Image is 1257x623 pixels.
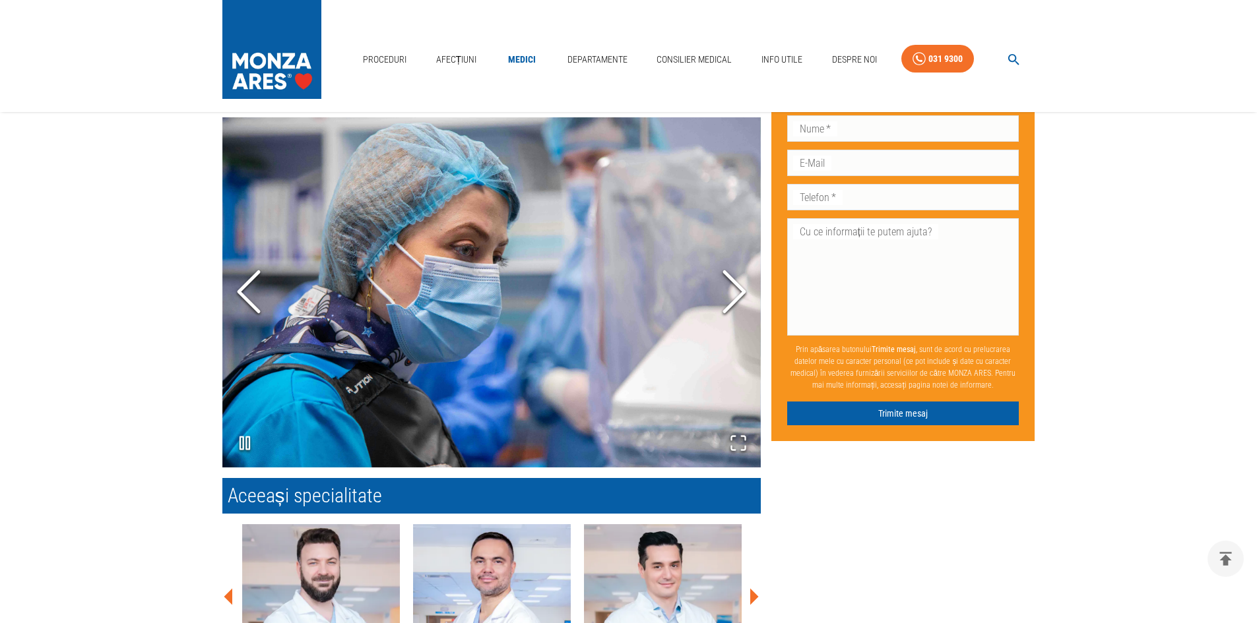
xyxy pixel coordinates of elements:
[222,421,267,467] button: Play or Pause Slideshow
[872,344,916,353] b: Trimite mesaj
[222,117,761,467] div: Go to Slide 4
[716,421,761,467] button: Open Fullscreen
[1208,541,1244,577] button: delete
[651,46,737,73] a: Consilier Medical
[431,46,482,73] a: Afecțiuni
[756,46,808,73] a: Info Utile
[787,401,1019,425] button: Trimite mesaj
[928,51,963,67] div: 031 9300
[222,478,761,514] h2: Aceeași specialitate
[827,46,882,73] a: Despre Noi
[901,45,974,73] a: 031 9300
[358,46,412,73] a: Proceduri
[708,219,761,366] button: Next Slide
[501,46,543,73] a: Medici
[222,117,761,467] img: ZkYBaSol0Zci9NGC_dr-silvia-deaconu-ecografie-transesofagiana-sala-angiografie.jpg
[562,46,633,73] a: Departamente
[787,338,1019,396] p: Prin apăsarea butonului , sunt de acord cu prelucrarea datelor mele cu caracter personal (ce pot ...
[222,219,275,366] button: Previous Slide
